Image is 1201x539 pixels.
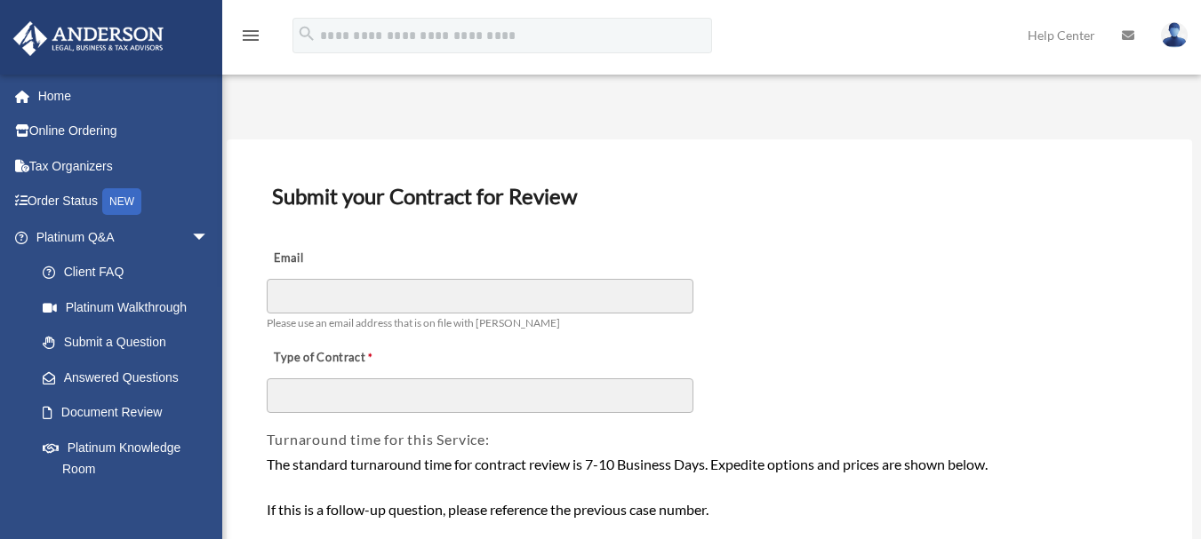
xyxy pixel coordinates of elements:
a: menu [240,31,261,46]
label: Email [267,246,444,271]
i: search [297,24,316,44]
a: Client FAQ [25,255,236,290]
span: arrow_drop_down [191,219,227,256]
span: Turnaround time for this Service: [267,431,489,448]
a: Tax Organizers [12,148,236,184]
a: Platinum Walkthrough [25,289,236,325]
div: The standard turnaround time for contract review is 7-10 Business Days. Expedite options and pric... [267,453,1151,521]
a: Answered Questions [25,360,236,395]
span: Please use an email address that is on file with [PERSON_NAME] [267,316,560,329]
h3: Submit your Contract for Review [265,178,1153,215]
a: Home [12,78,236,114]
a: Platinum Q&Aarrow_drop_down [12,219,236,255]
i: menu [240,25,261,46]
img: Anderson Advisors Platinum Portal [8,21,169,56]
img: User Pic [1161,22,1188,48]
a: Online Ordering [12,114,236,149]
a: Submit a Question [25,325,236,361]
div: NEW [102,188,141,215]
label: Type of Contract [267,345,444,370]
a: Document Review [25,395,227,431]
a: Order StatusNEW [12,184,236,220]
a: Platinum Knowledge Room [25,430,236,487]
